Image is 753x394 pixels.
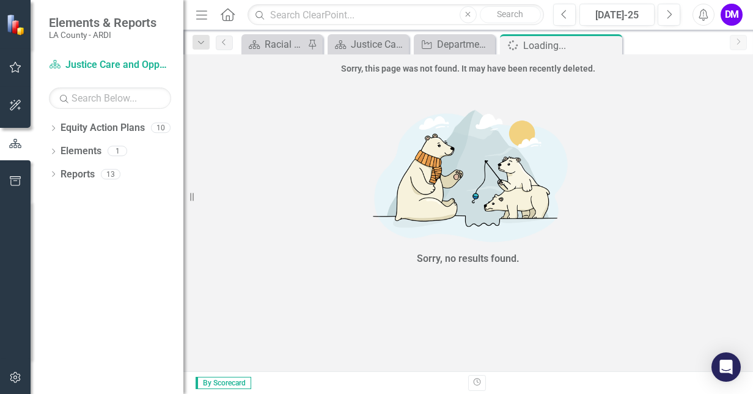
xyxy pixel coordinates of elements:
[49,15,156,30] span: Elements & Reports
[265,37,304,52] div: Racial Equity Action Plan
[6,14,28,35] img: ClearPoint Strategy
[151,123,171,133] div: 10
[61,168,95,182] a: Reports
[196,377,251,389] span: By Scorecard
[61,144,101,158] a: Elements
[49,87,171,109] input: Search Below...
[417,252,520,266] div: Sorry, no results found.
[49,58,171,72] a: Justice Care and Opportunity Annual Report FY24-25
[285,100,652,248] img: No results found
[721,4,743,26] button: DM
[711,352,741,382] div: Open Intercom Messenger
[579,4,655,26] button: [DATE]-25
[101,169,120,179] div: 13
[183,62,753,75] div: Sorry, this page was not found. It may have been recently deleted.
[351,37,406,52] div: Justice Care and Opportunity Welcome Page
[108,146,127,157] div: 1
[497,9,523,19] span: Search
[244,37,304,52] a: Racial Equity Action Plan
[417,37,492,52] a: Departmental Annual Report (click to see more details)
[437,37,492,52] div: Departmental Annual Report (click to see more details)
[61,121,145,135] a: Equity Action Plans
[248,4,544,26] input: Search ClearPoint...
[49,30,156,40] small: LA County - ARDI
[523,38,619,53] div: Loading...
[584,8,650,23] div: [DATE]-25
[331,37,406,52] a: Justice Care and Opportunity Welcome Page
[480,6,541,23] button: Search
